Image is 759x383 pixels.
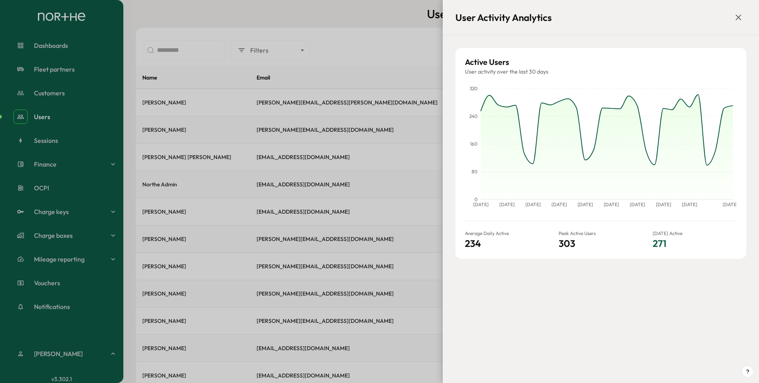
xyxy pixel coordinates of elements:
[499,201,515,207] tspan: [DATE]
[465,68,737,75] p: User activity over the last 30 days
[559,238,643,249] p: 303
[653,231,737,236] p: [DATE] Active
[682,201,697,207] tspan: [DATE]
[465,57,737,67] h2: Active Users
[723,201,738,207] tspan: [DATE]
[525,201,541,207] tspan: [DATE]
[474,196,478,202] tspan: 0
[551,201,567,207] tspan: [DATE]
[604,201,619,207] tspan: [DATE]
[469,113,478,119] tspan: 240
[473,201,489,207] tspan: [DATE]
[455,12,552,23] h2: User Activity Analytics
[656,201,671,207] tspan: [DATE]
[653,238,737,249] p: 271
[559,231,643,236] p: Peak Active Users
[465,231,549,236] p: Average Daily Active
[578,201,593,207] tspan: [DATE]
[472,169,478,174] tspan: 80
[465,238,549,249] p: 234
[470,141,478,147] tspan: 160
[470,85,478,91] tspan: 320
[630,201,645,207] tspan: [DATE]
